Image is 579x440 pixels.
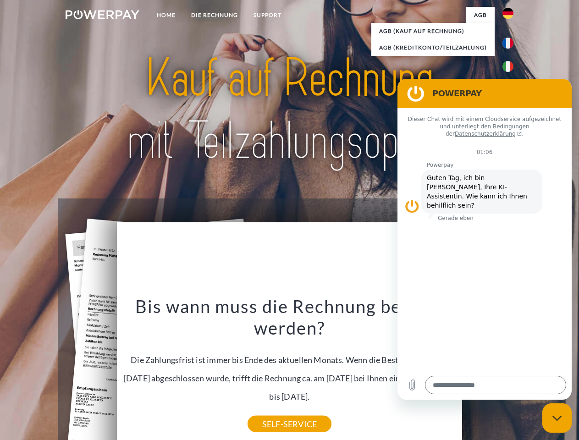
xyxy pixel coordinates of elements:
a: Home [149,7,183,23]
img: de [502,8,513,19]
a: agb [466,7,495,23]
a: SUPPORT [246,7,289,23]
h3: Bis wann muss die Rechnung bezahlt werden? [122,295,457,339]
a: SELF-SERVICE [248,416,331,432]
a: AGB (Kauf auf Rechnung) [371,23,495,39]
iframe: Schaltfläche zum Öffnen des Messaging-Fensters; Konversation läuft [542,403,572,433]
img: it [502,61,513,72]
a: DIE RECHNUNG [183,7,246,23]
img: fr [502,38,513,49]
div: Die Zahlungsfrist ist immer bis Ende des aktuellen Monats. Wenn die Bestellung z.B. am [DATE] abg... [122,295,457,424]
a: AGB (Kreditkonto/Teilzahlung) [371,39,495,56]
iframe: Messaging-Fenster [397,79,572,400]
img: logo-powerpay-white.svg [66,10,139,19]
img: title-powerpay_de.svg [88,44,491,176]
